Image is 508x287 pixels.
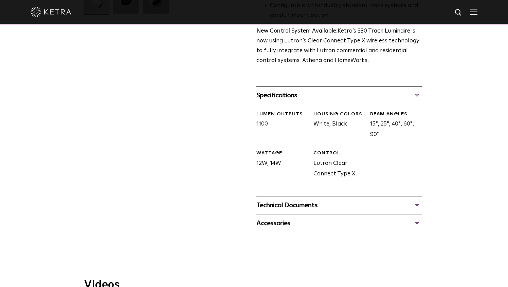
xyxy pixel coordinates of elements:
[256,218,422,229] div: Accessories
[256,150,308,157] div: WATTAGE
[313,111,365,118] div: HOUSING COLORS
[256,28,338,34] strong: New Control System Available:
[256,111,308,118] div: LUMEN OUTPUTS
[365,111,422,140] div: 15°, 25°, 40°, 60°, 90°
[370,111,422,118] div: BEAM ANGLES
[256,90,422,101] div: Specifications
[308,150,365,179] div: Lutron Clear Connect Type X
[454,8,463,17] img: search icon
[308,111,365,140] div: White, Black
[256,200,422,211] div: Technical Documents
[313,150,365,157] div: CONTROL
[251,111,308,140] div: 1100
[256,26,422,66] p: Ketra’s S30 Track Luminaire is now using Lutron’s Clear Connect Type X wireless technology to ful...
[31,7,71,17] img: ketra-logo-2019-white
[251,150,308,179] div: 12W, 14W
[470,8,477,15] img: Hamburger%20Nav.svg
